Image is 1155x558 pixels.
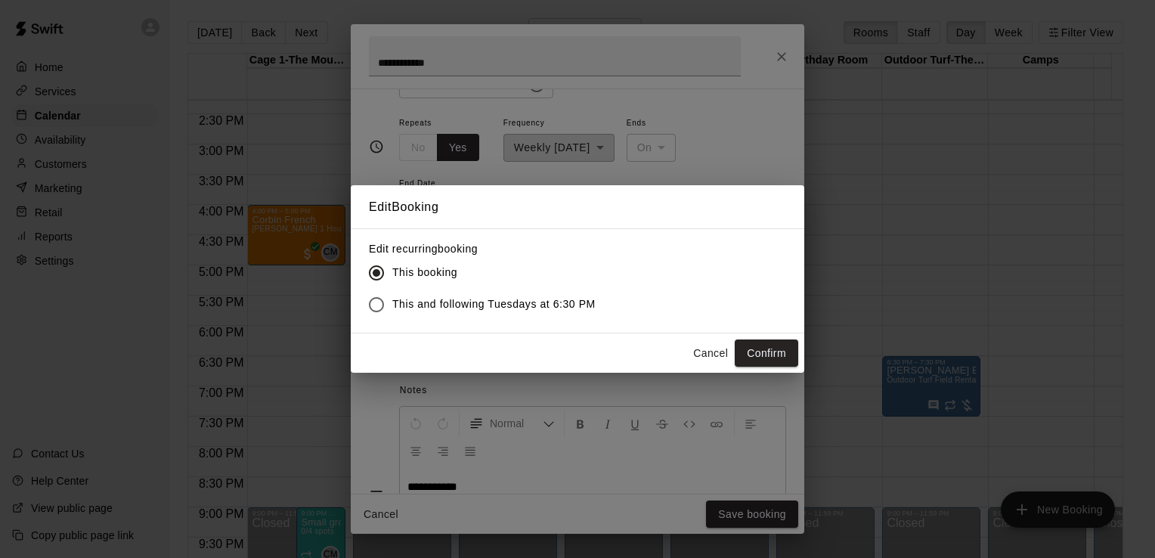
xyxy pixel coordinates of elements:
span: This and following Tuesdays at 6:30 PM [392,296,596,312]
button: Cancel [686,339,735,367]
span: This booking [392,265,457,281]
label: Edit recurring booking [369,241,608,256]
h2: Edit Booking [351,185,804,229]
button: Confirm [735,339,798,367]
